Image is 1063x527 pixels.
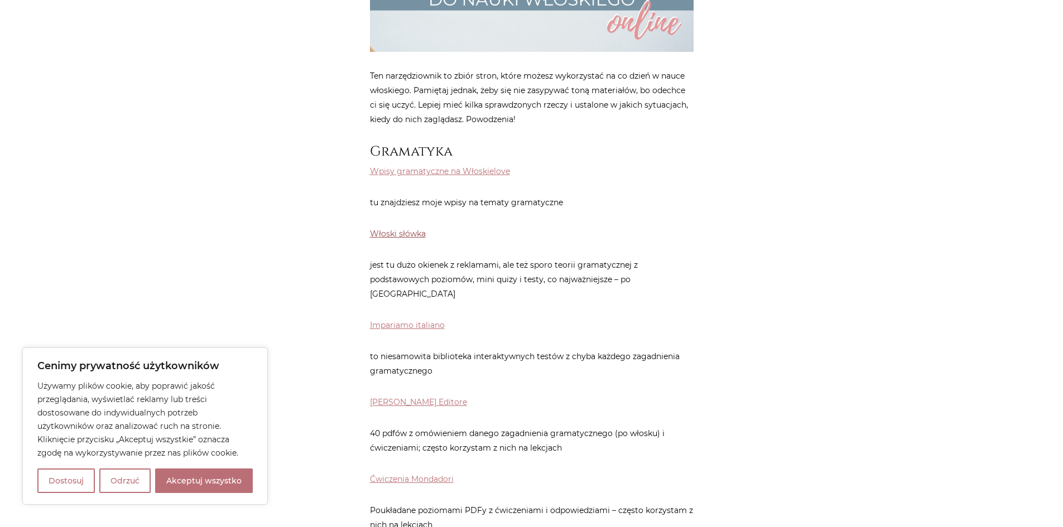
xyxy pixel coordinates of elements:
a: Impariamo italiano [370,320,445,330]
a: Włoski słówka [370,229,426,239]
p: jest tu dużo okienek z reklamami, ale też sporo teorii gramatycznej z podstawowych poziomów, mini... [370,258,694,301]
p: Cenimy prywatność użytkowników [37,359,253,373]
a: Wpisy gramatyczne na Włoskielove [370,166,510,176]
a: [PERSON_NAME] Editore [370,397,467,407]
button: Odrzuć [99,468,151,493]
h3: Gramatyka [370,143,694,159]
p: to niesamowita biblioteka interaktywnych testów z chyba każdego zagadnienia gramatycznego [370,349,694,378]
p: Używamy plików cookie, aby poprawić jakość przeglądania, wyświetlać reklamy lub treści dostosowan... [37,379,253,460]
button: Akceptuj wszystko [155,468,253,493]
a: Ćwiczenia Mondadori [370,474,454,484]
p: 40 pdfów z omówieniem danego zagadnienia gramatycznego (po włosku) i ćwiczeniami; często korzysta... [370,426,694,455]
p: Ten narzędziownik to zbiór stron, które możesz wykorzystać na co dzień w nauce włoskiego. Pamięta... [370,69,694,127]
button: Dostosuj [37,468,95,493]
p: tu znajdziesz moje wpisy na tematy gramatyczne [370,195,694,210]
